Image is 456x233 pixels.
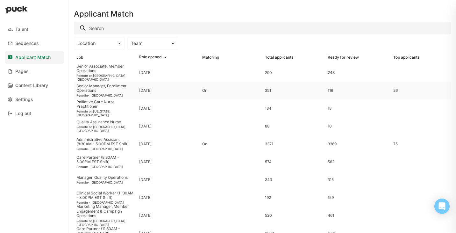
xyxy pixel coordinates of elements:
[393,88,398,93] div: 26
[328,55,359,60] div: Ready for review
[76,84,134,93] div: Senior Manager, Enrollment Operations
[328,124,385,128] div: 10
[15,27,28,32] div: Talent
[202,55,219,60] div: Matching
[76,125,134,133] div: Remote or [GEOGRAPHIC_DATA], [GEOGRAPHIC_DATA]
[139,55,161,60] div: Role opened
[393,55,419,60] div: Top applicants
[76,64,134,73] div: Senior Associate, Member Operations
[265,142,323,146] div: 3371
[265,124,323,128] div: 88
[265,160,323,164] div: 574
[328,70,385,75] div: 243
[265,195,323,200] div: 192
[15,55,51,60] div: Applicant Match
[15,111,31,116] div: Log out
[76,147,134,151] div: Remote- [GEOGRAPHIC_DATA]
[74,22,451,34] input: Search
[328,88,385,93] div: 116
[202,142,260,146] div: On
[76,155,134,164] div: Care Partner (8:30AM - 5:00PM EST Shift)
[328,178,385,182] div: 315
[265,55,293,60] div: Total applicants
[76,165,134,169] div: Remote- [GEOGRAPHIC_DATA]
[265,213,323,218] div: 520
[131,41,167,46] div: Team
[139,106,152,111] div: [DATE]
[328,160,385,164] div: 562
[76,219,134,227] div: Remote or [GEOGRAPHIC_DATA], [GEOGRAPHIC_DATA]
[76,109,134,117] div: Remote or [US_STATE], [GEOGRAPHIC_DATA]
[76,74,134,81] div: Remote or [GEOGRAPHIC_DATA], [GEOGRAPHIC_DATA]
[76,93,134,97] div: Remote- [GEOGRAPHIC_DATA]
[265,70,323,75] div: 290
[434,199,450,214] div: Open Intercom Messenger
[139,124,152,128] div: [DATE]
[76,55,83,60] div: Job
[328,142,385,146] div: 3369
[76,191,134,200] div: Clinical Social Worker (11:30AM - 8:00PM EST Shift)
[15,41,39,46] div: Sequences
[76,200,134,204] div: Remote - [GEOGRAPHIC_DATA]
[139,70,152,75] div: [DATE]
[5,51,64,64] a: Applicant Match
[265,88,323,93] div: 351
[74,10,133,18] h1: Applicant Match
[76,137,134,147] div: Administrative Assistant (8:30AM - 5:00PM EST Shift)
[76,180,134,184] div: Remote- [GEOGRAPHIC_DATA]
[202,88,260,93] div: On
[76,204,134,218] div: Marketing Manager, Member Engagement & Campaign Operations
[5,37,64,50] a: Sequences
[77,41,114,46] div: Location
[139,195,152,200] div: [DATE]
[15,69,29,74] div: Pages
[328,213,385,218] div: 461
[139,178,152,182] div: [DATE]
[5,79,64,92] a: Content Library
[15,97,33,102] div: Settings
[139,160,152,164] div: [DATE]
[76,175,134,180] div: Manager, Quality Operations
[393,142,398,146] div: 75
[76,100,134,109] div: Palliative Care Nurse Practitioner
[5,93,64,106] a: Settings
[328,106,385,111] div: 18
[5,65,64,78] a: Pages
[139,142,152,146] div: [DATE]
[265,178,323,182] div: 343
[139,213,152,218] div: [DATE]
[5,23,64,36] a: Talent
[76,120,134,124] div: Quality Assurance Nurse
[139,88,152,93] div: [DATE]
[15,83,48,88] div: Content Library
[265,106,323,111] div: 184
[328,195,385,200] div: 159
